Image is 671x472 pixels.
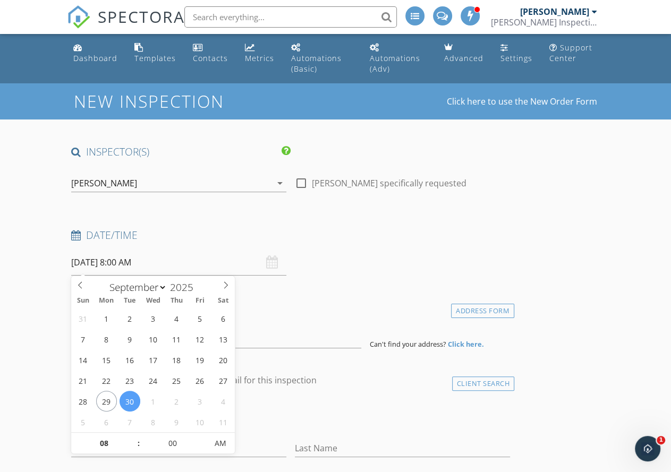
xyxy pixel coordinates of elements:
span: SPECTORA [98,5,185,28]
div: Dashboard [73,53,117,63]
div: Settings [500,53,532,63]
label: [PERSON_NAME] specifically requested [312,178,466,188]
iframe: Intercom live chat [635,436,660,461]
a: Automations (Basic) [287,38,357,79]
span: October 6, 2025 [96,411,117,432]
span: September 25, 2025 [166,370,187,391]
span: September 24, 2025 [143,370,164,391]
span: August 31, 2025 [73,308,94,329]
span: October 11, 2025 [213,411,234,432]
span: September 10, 2025 [143,329,164,349]
a: Contacts [189,38,232,68]
span: October 2, 2025 [166,391,187,411]
a: Support Center [545,38,602,68]
a: Settings [496,38,537,68]
span: September 15, 2025 [96,349,117,370]
span: September 17, 2025 [143,349,164,370]
input: Select date [71,250,286,276]
div: [PERSON_NAME] [71,178,137,188]
span: September 22, 2025 [96,370,117,391]
div: Chadwick Inspections PLLC [491,17,597,28]
a: Advanced [440,38,488,68]
span: September 6, 2025 [213,308,234,329]
span: September 16, 2025 [120,349,140,370]
span: October 4, 2025 [213,391,234,411]
h1: New Inspection [74,92,309,110]
span: October 5, 2025 [73,411,94,432]
span: September 12, 2025 [190,329,210,349]
input: Search everything... [184,6,397,28]
span: September 27, 2025 [213,370,234,391]
span: Mon [95,297,118,304]
span: September 13, 2025 [213,329,234,349]
h4: Location [71,301,510,315]
span: September 26, 2025 [190,370,210,391]
span: September 18, 2025 [166,349,187,370]
span: September 20, 2025 [213,349,234,370]
a: Automations (Advanced) [366,38,431,79]
div: [PERSON_NAME] [520,6,589,17]
a: Metrics [241,38,278,68]
span: Sun [71,297,95,304]
div: Metrics [245,53,274,63]
div: Automations (Basic) [291,53,342,74]
span: October 10, 2025 [190,411,210,432]
span: October 8, 2025 [143,411,164,432]
span: September 21, 2025 [73,370,94,391]
span: Can't find your address? [370,339,446,349]
img: The Best Home Inspection Software - Spectora [67,5,90,29]
span: September 1, 2025 [96,308,117,329]
span: Thu [165,297,188,304]
div: Advanced [444,53,483,63]
i: arrow_drop_down [274,177,286,190]
div: Automations (Adv) [370,53,420,74]
span: Sat [211,297,235,304]
div: Contacts [193,53,228,63]
span: September 30, 2025 [120,391,140,411]
strong: Click here. [448,339,484,349]
span: September 14, 2025 [73,349,94,370]
span: Tue [118,297,141,304]
span: September 29, 2025 [96,391,117,411]
span: September 5, 2025 [190,308,210,329]
span: September 4, 2025 [166,308,187,329]
span: September 23, 2025 [120,370,140,391]
a: SPECTORA [67,14,185,37]
span: September 7, 2025 [73,329,94,349]
span: September 28, 2025 [73,391,94,411]
span: September 11, 2025 [166,329,187,349]
div: Support Center [549,42,592,63]
span: September 3, 2025 [143,308,164,329]
a: Click here to use the New Order Form [447,97,597,106]
span: October 1, 2025 [143,391,164,411]
span: Wed [141,297,165,304]
label: Enable Client CC email for this inspection [153,375,317,385]
span: : [137,433,140,454]
span: October 7, 2025 [120,411,140,432]
span: 1 [657,436,665,444]
div: Client Search [452,376,515,391]
span: October 3, 2025 [190,391,210,411]
div: Address Form [451,304,514,318]
span: October 9, 2025 [166,411,187,432]
div: Templates [134,53,176,63]
h4: Date/Time [71,228,510,242]
span: Click to toggle [206,433,235,454]
span: September 9, 2025 [120,329,140,349]
span: September 8, 2025 [96,329,117,349]
a: Dashboard [69,38,122,68]
a: Templates [130,38,180,68]
span: Fri [188,297,211,304]
h4: INSPECTOR(S) [71,145,291,159]
span: September 19, 2025 [190,349,210,370]
span: September 2, 2025 [120,308,140,329]
input: Year [167,280,202,294]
